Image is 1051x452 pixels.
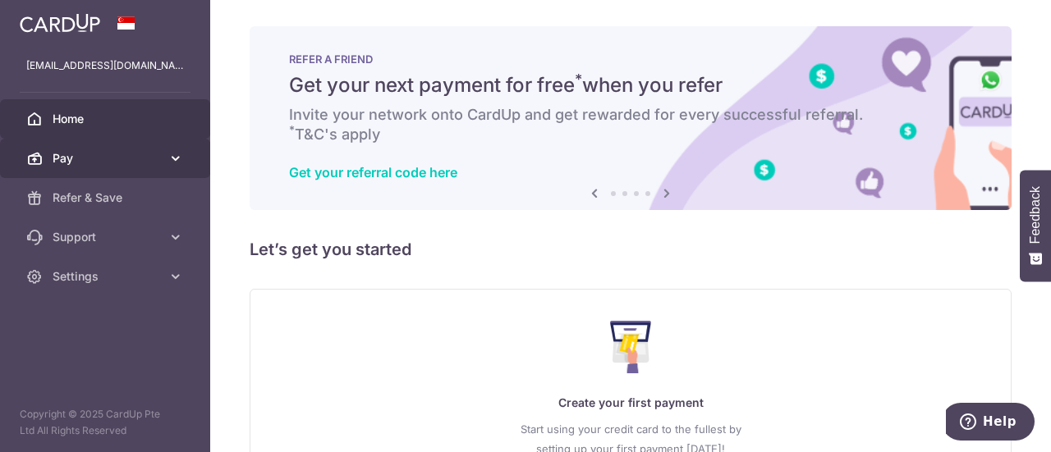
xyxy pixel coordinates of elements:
span: Refer & Save [53,189,161,206]
button: Feedback - Show survey [1020,170,1051,281]
span: Pay [53,150,161,167]
span: Feedback [1028,186,1043,244]
p: REFER A FRIEND [289,53,972,66]
h5: Get your next payment for free when you refer [289,72,972,98]
span: Home [53,111,161,127]
img: RAF banner [250,26,1012,210]
a: Get your referral code here [289,164,457,180]
iframe: Opens a widget where you can find more information [946,403,1035,444]
p: [EMAIL_ADDRESS][DOMAIN_NAME] [26,57,184,74]
img: CardUp [20,13,100,33]
img: Make Payment [610,321,652,373]
h5: Let’s get you started [250,236,1012,263]
span: Settings [53,268,161,285]
span: Support [53,229,161,245]
h6: Invite your network onto CardUp and get rewarded for every successful referral. T&C's apply [289,105,972,144]
p: Create your first payment [283,393,978,413]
